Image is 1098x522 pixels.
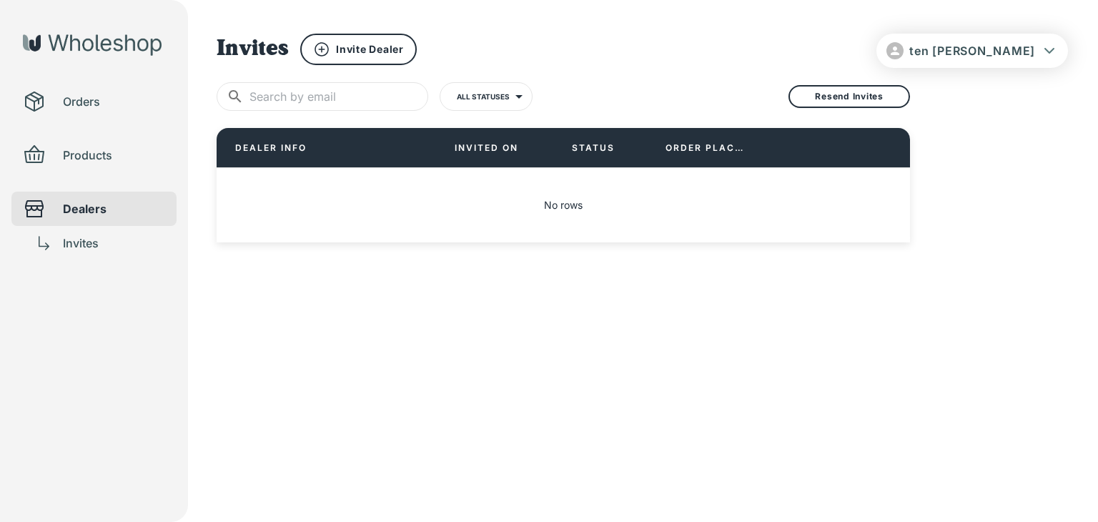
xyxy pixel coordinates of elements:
[540,128,647,168] div: STATUS
[63,200,165,217] span: Dealers
[23,34,162,56] img: Wholeshop logo
[457,89,510,102] p: All Statuses
[788,85,910,108] button: Resend Invites
[909,44,1035,58] span: ten [PERSON_NAME]
[63,147,165,164] span: Products
[63,93,165,110] span: Orders
[336,43,404,56] p: Invite Dealer
[217,168,910,242] div: No rows
[432,128,540,168] div: INVITED ON
[443,128,530,168] div: INVITED ON
[560,128,626,168] div: STATUS
[11,138,177,172] div: Products
[876,34,1068,68] button: ten [PERSON_NAME]
[647,128,767,168] div: ORDER PLACED
[224,128,318,168] div: DEALER INFO
[63,235,165,252] span: Invites
[11,84,177,119] div: Orders
[11,192,177,226] div: Dealers
[300,34,417,65] button: Invite Dealer
[217,35,289,64] h1: Invites
[11,226,177,260] div: Invites
[217,128,432,168] div: DEALER INFO
[654,128,760,168] div: ORDER PLACED
[249,82,428,111] input: Search by email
